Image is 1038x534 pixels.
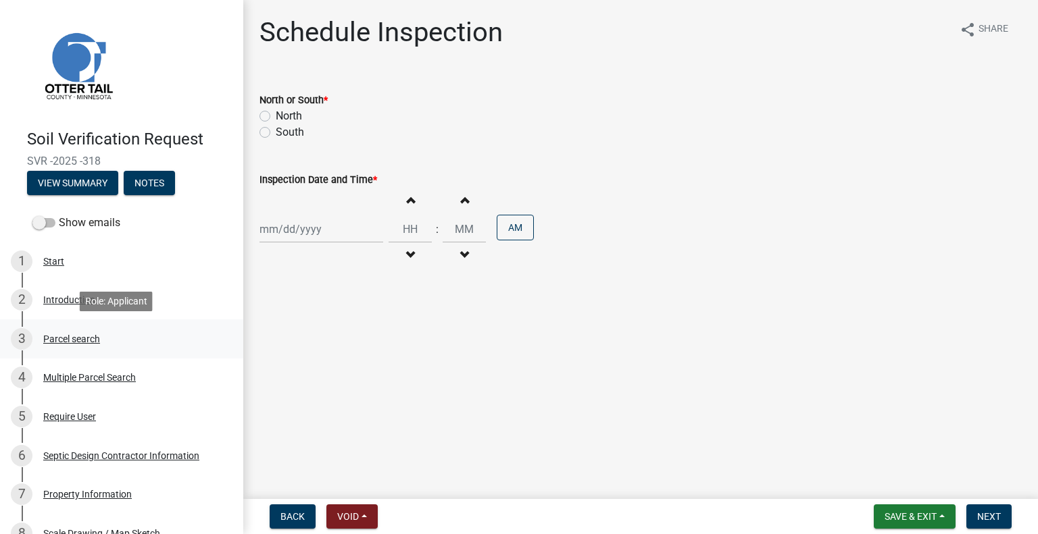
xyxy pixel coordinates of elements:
div: 6 [11,445,32,466]
wm-modal-confirm: Notes [124,178,175,189]
button: Notes [124,171,175,195]
button: Void [326,504,378,529]
label: South [276,124,304,140]
div: Require User [43,412,96,421]
div: Property Information [43,489,132,499]
span: Void [337,511,359,522]
input: Hours [389,215,432,243]
div: 2 [11,289,32,311]
input: mm/dd/yyyy [259,215,383,243]
div: Parcel search [43,334,100,344]
i: share [960,22,976,38]
div: 5 [11,406,32,427]
span: SVR -2025 -318 [27,155,216,167]
div: 4 [11,367,32,388]
div: 3 [11,328,32,350]
button: shareShare [949,16,1019,43]
div: 7 [11,483,32,505]
div: Start [43,257,64,266]
button: View Summary [27,171,118,195]
h4: Soil Verification Request [27,130,232,149]
h1: Schedule Inspection [259,16,503,49]
input: Minutes [443,215,486,243]
span: Share [979,22,1008,38]
button: Save & Exit [874,504,956,529]
div: Septic Design Contractor Information [43,451,199,460]
div: 1 [11,250,32,272]
label: North [276,108,302,124]
div: : [432,221,443,238]
span: Next [977,511,1001,522]
img: Otter Tail County, Minnesota [27,14,128,115]
button: Back [270,504,316,529]
span: Back [280,511,305,522]
div: Role: Applicant [80,292,153,311]
div: Introduction [43,295,95,304]
button: Next [966,504,1012,529]
label: North or South [259,96,328,105]
label: Inspection Date and Time [259,176,377,185]
button: AM [497,215,534,240]
wm-modal-confirm: Summary [27,178,118,189]
div: Multiple Parcel Search [43,373,136,382]
span: Save & Exit [885,511,937,522]
label: Show emails [32,215,120,231]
